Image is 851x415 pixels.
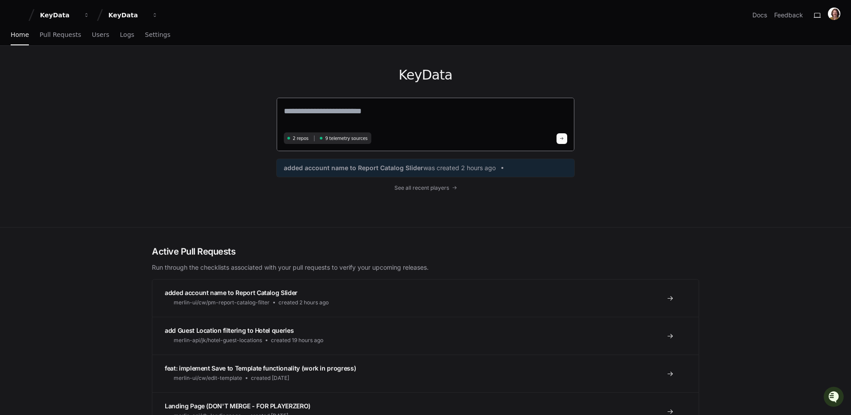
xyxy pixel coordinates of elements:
[88,139,107,146] span: Pylon
[138,95,162,106] button: See all
[79,119,97,126] span: [DATE]
[19,66,35,82] img: 8294786374016_798e290d9caffa94fd1d_72.jpg
[40,11,78,20] div: KeyData
[251,375,289,382] span: created [DATE]
[28,119,72,126] span: [PERSON_NAME]
[423,164,496,172] span: was created 2 hours ago
[11,32,29,37] span: Home
[152,317,699,355] a: add Guest Location filtering to Hotel queriesmerlin-api/jk/hotel-guest-locationscreated 19 hours ago
[174,375,242,382] span: merlin-ui/cw/edit-template
[108,11,147,20] div: KeyData
[18,120,25,127] img: 1756235613930-3d25f9e4-fa56-45dd-b3ad-e072dfbd1548
[9,97,60,104] div: Past conversations
[823,386,847,410] iframe: Open customer support
[174,337,262,344] span: merlin-api/jk/hotel-guest-locations
[152,263,699,272] p: Run through the checklists associated with your pull requests to verify your upcoming releases.
[174,299,270,306] span: merlin-ui/cw/pm-report-catalog-filter
[284,164,423,172] span: added account name to Report Catalog Slider
[271,337,323,344] span: created 19 hours ago
[774,11,803,20] button: Feedback
[36,7,93,23] button: KeyData
[92,32,109,37] span: Users
[284,164,567,172] a: added account name to Report Catalog Sliderwas created 2 hours ago
[394,184,449,192] span: See all recent players
[105,7,162,23] button: KeyData
[828,8,840,20] img: ACg8ocLxjWwHaTxEAox3-XWut-danNeJNGcmSgkd_pWXDZ2crxYdQKg=s96-c
[152,279,699,317] a: added account name to Report Catalog Slidermerlin-ui/cw/pm-report-catalog-filtercreated 2 hours ago
[278,299,329,306] span: created 2 hours ago
[151,69,162,80] button: Start new chat
[40,25,81,45] a: Pull Requests
[120,32,134,37] span: Logs
[293,135,309,142] span: 2 repos
[325,135,367,142] span: 9 telemetry sources
[276,67,575,83] h1: KeyData
[152,245,699,258] h2: Active Pull Requests
[40,75,122,82] div: We're available if you need us!
[9,36,162,50] div: Welcome
[9,111,23,131] img: Robert Klasen
[9,66,25,82] img: 1756235613930-3d25f9e4-fa56-45dd-b3ad-e072dfbd1548
[92,25,109,45] a: Users
[165,364,356,372] span: feat: implement Save to Template functionality (work in progress)
[165,289,298,296] span: added account name to Report Catalog Slider
[165,402,310,410] span: Landing Page (DON'T MERGE - FOR PLAYERZERO)
[40,32,81,37] span: Pull Requests
[63,139,107,146] a: Powered byPylon
[152,355,699,392] a: feat: implement Save to Template functionality (work in progress)merlin-ui/cw/edit-templatecreate...
[40,66,146,75] div: Start new chat
[120,25,134,45] a: Logs
[11,25,29,45] a: Home
[145,32,170,37] span: Settings
[9,9,27,27] img: PlayerZero
[145,25,170,45] a: Settings
[74,119,77,126] span: •
[276,184,575,192] a: See all recent players
[165,327,294,334] span: add Guest Location filtering to Hotel queries
[752,11,767,20] a: Docs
